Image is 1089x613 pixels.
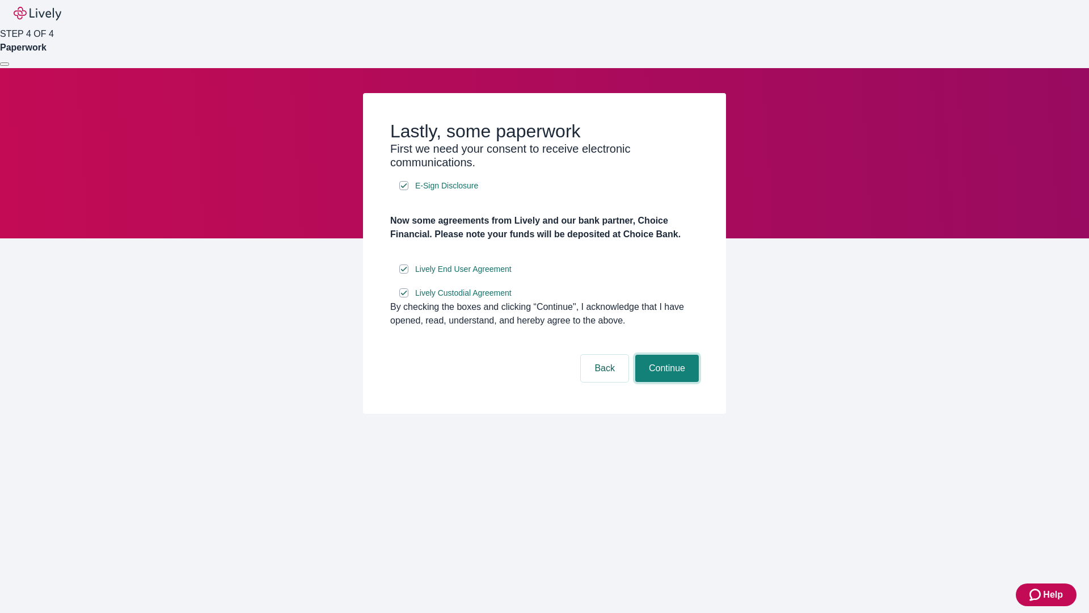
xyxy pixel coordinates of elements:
h4: Now some agreements from Lively and our bank partner, Choice Financial. Please note your funds wi... [390,214,699,241]
a: e-sign disclosure document [413,179,480,193]
button: Continue [635,355,699,382]
h2: Lastly, some paperwork [390,120,699,142]
span: E-Sign Disclosure [415,180,478,192]
svg: Zendesk support icon [1029,588,1043,602]
a: e-sign disclosure document [413,286,514,300]
span: Help [1043,588,1063,602]
a: e-sign disclosure document [413,262,514,276]
img: Lively [14,7,61,20]
button: Zendesk support iconHelp [1016,583,1077,606]
div: By checking the boxes and clicking “Continue", I acknowledge that I have opened, read, understand... [390,300,699,328]
span: Lively End User Agreement [415,263,512,275]
button: Back [581,355,628,382]
span: Lively Custodial Agreement [415,287,512,299]
h3: First we need your consent to receive electronic communications. [390,142,699,169]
